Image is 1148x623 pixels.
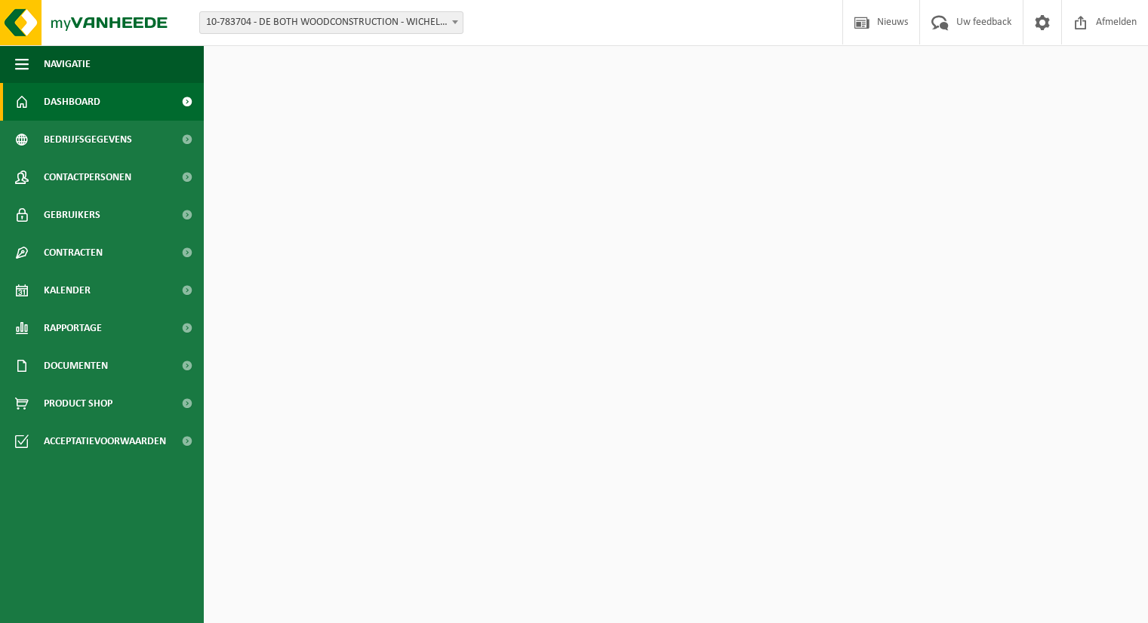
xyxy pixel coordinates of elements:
span: Bedrijfsgegevens [44,121,132,158]
span: Gebruikers [44,196,100,234]
span: Navigatie [44,45,91,83]
span: Kalender [44,272,91,309]
span: Contracten [44,234,103,272]
span: Dashboard [44,83,100,121]
span: Product Shop [44,385,112,422]
span: Documenten [44,347,108,385]
span: 10-783704 - DE BOTH WOODCONSTRUCTION - WICHELEN [199,11,463,34]
span: Rapportage [44,309,102,347]
span: Acceptatievoorwaarden [44,422,166,460]
span: Contactpersonen [44,158,131,196]
span: 10-783704 - DE BOTH WOODCONSTRUCTION - WICHELEN [200,12,463,33]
